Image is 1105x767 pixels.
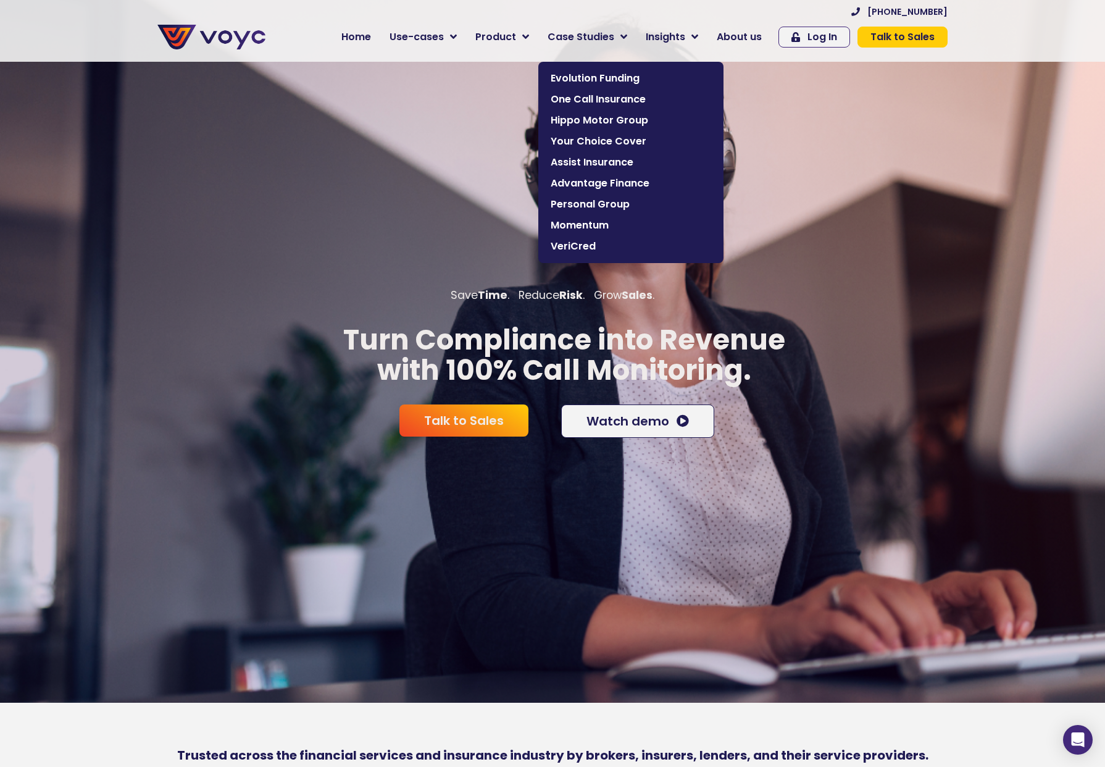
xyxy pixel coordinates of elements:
[475,30,516,44] span: Product
[561,404,714,438] a: Watch demo
[538,25,636,49] a: Case Studies
[551,134,711,149] span: Your Choice Cover
[544,152,717,173] a: Assist Insurance
[466,25,538,49] a: Product
[646,30,685,44] span: Insights
[177,747,928,764] b: Trusted across the financial services and insurance industry by brokers, insurers, lenders, and t...
[548,30,614,44] span: Case Studies
[851,7,948,16] a: [PHONE_NUMBER]
[559,288,583,303] b: Risk
[622,288,653,303] b: Sales
[544,194,717,215] a: Personal Group
[478,288,507,303] b: Time
[380,25,466,49] a: Use-cases
[544,89,717,110] a: One Call Insurance
[867,7,948,16] span: [PHONE_NUMBER]
[717,30,762,44] span: About us
[551,197,711,212] span: Personal Group
[544,236,717,257] a: VeriCred
[332,25,380,49] a: Home
[1063,725,1093,755] div: Open Intercom Messenger
[551,239,711,254] span: VeriCred
[857,27,948,48] a: Talk to Sales
[636,25,707,49] a: Insights
[544,131,717,152] a: Your Choice Cover
[551,155,711,170] span: Assist Insurance
[157,25,265,49] img: voyc-full-logo
[399,404,528,437] a: Talk to Sales
[341,30,371,44] span: Home
[551,176,711,191] span: Advantage Finance
[424,414,504,427] span: Talk to Sales
[586,415,669,427] span: Watch demo
[551,218,711,233] span: Momentum
[551,113,711,128] span: Hippo Motor Group
[870,32,935,42] span: Talk to Sales
[544,215,717,236] a: Momentum
[778,27,850,48] a: Log In
[707,25,771,49] a: About us
[807,32,837,42] span: Log In
[544,68,717,89] a: Evolution Funding
[544,173,717,194] a: Advantage Finance
[544,110,717,131] a: Hippo Motor Group
[390,30,444,44] span: Use-cases
[551,71,711,86] span: Evolution Funding
[551,92,711,107] span: One Call Insurance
